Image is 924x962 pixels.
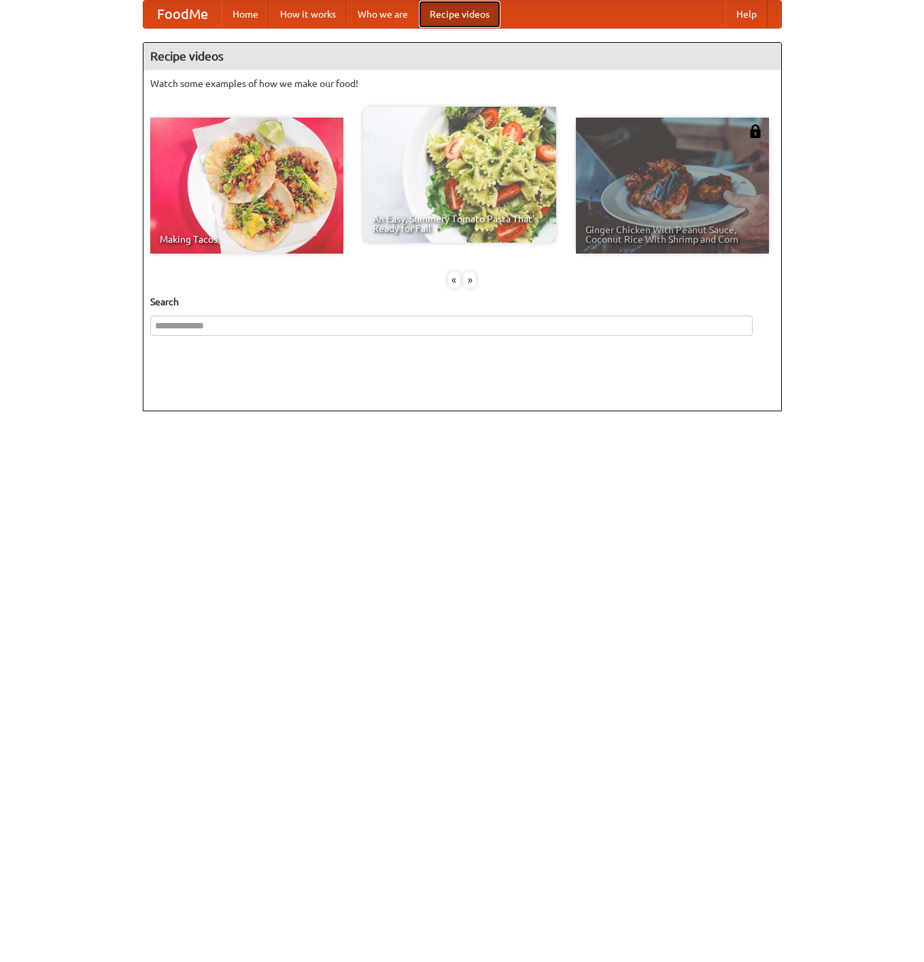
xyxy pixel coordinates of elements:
a: Help [725,1,768,28]
p: Watch some examples of how we make our food! [150,77,774,90]
span: An Easy, Summery Tomato Pasta That's Ready for Fall [373,214,547,233]
a: FoodMe [143,1,222,28]
h5: Search [150,295,774,309]
a: An Easy, Summery Tomato Pasta That's Ready for Fall [363,107,556,243]
a: Making Tacos [150,118,343,254]
h4: Recipe videos [143,43,781,70]
a: Recipe videos [419,1,500,28]
div: » [464,271,476,288]
a: Who we are [347,1,419,28]
a: Home [222,1,269,28]
img: 483408.png [749,124,762,138]
div: « [448,271,460,288]
span: Making Tacos [160,235,334,244]
a: How it works [269,1,347,28]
